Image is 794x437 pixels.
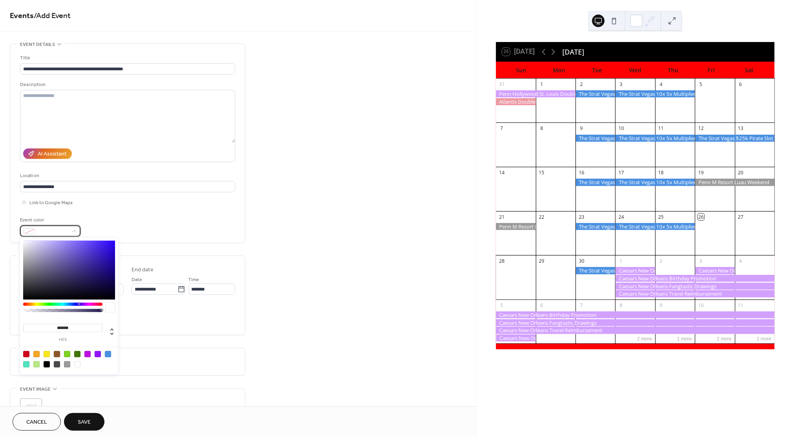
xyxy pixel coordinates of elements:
button: Cancel [13,413,61,431]
a: Events [10,9,34,24]
div: Mon [540,62,578,78]
div: 30 [578,258,585,265]
span: Date [132,276,142,284]
div: AI Assistant [38,150,66,159]
div: 17 [618,170,625,176]
div: 16 [578,170,585,176]
div: 11 [658,125,664,132]
div: Caesars New Orleans Fangtastic Drawings [615,283,775,290]
button: 1 more [674,335,695,342]
div: #4A4A4A [54,361,60,368]
div: Wed [617,62,655,78]
div: 8 [538,125,545,132]
div: The Strat Vegas Blackjack Weekly Tournament [576,135,615,142]
div: 6 [538,302,545,309]
div: 25 [658,214,664,220]
div: 9 [658,302,664,309]
div: Caesars New Orleans Birthday Promotion [496,311,775,318]
div: #BD10E0 [84,351,91,357]
div: 3 [698,258,704,265]
button: 1 more [754,335,775,342]
div: 23 [578,214,585,220]
span: Save [78,419,91,427]
div: 10 [698,302,704,309]
div: Caesars New Orleans Mystery Reward Credit Multiplier [615,267,655,274]
div: Atlantis Doubleheader Labor Day Weekend Tournaments [496,98,536,105]
div: #B8E986 [33,361,40,368]
div: 26 [698,214,704,220]
span: Cancel [26,419,47,427]
div: Tue [578,62,617,78]
div: 10 [618,125,625,132]
div: The Strat Vegas Blackjack Weekly Tournament [576,223,615,230]
div: 22 [538,214,545,220]
div: 5 [698,81,704,88]
div: 2 [658,258,664,265]
div: The Strat Vegas Blackjack Weekly Tournament [576,179,615,186]
div: #F8E71C [44,351,50,357]
div: 4 [658,81,664,88]
div: ; [20,399,42,421]
div: 27 [737,214,744,220]
div: Title [20,54,234,62]
div: #F5A623 [33,351,40,357]
div: 1 [538,81,545,88]
div: #000000 [44,361,50,368]
div: Penn Hollywood St. Louis Double Feature Weekend [496,90,576,97]
div: #9013FE [95,351,101,357]
div: #8B572A [54,351,60,357]
div: #9B9B9B [64,361,70,368]
div: 18 [658,170,664,176]
div: Caesars New Orleans Travel Reimbursement [615,290,775,297]
div: Thu [655,62,693,78]
div: 4 [737,258,744,265]
div: Caesars New Orleans Birthday Promotion [615,275,775,282]
div: 7 [499,125,505,132]
div: #D0021B [23,351,29,357]
div: Penn M Resort Luau Weekend [695,179,775,186]
div: 6 [737,81,744,88]
div: 29 [538,258,545,265]
div: 12 [698,125,704,132]
div: The Strat Vegas 10x 5x Multiplier [615,179,695,186]
span: Time [188,276,199,284]
div: Location [20,172,234,180]
div: End date [132,266,154,274]
button: Save [64,413,104,431]
div: 19 [698,170,704,176]
span: Event image [20,385,51,393]
div: The Strat Vegas $25k Pirate Slot Tournament [695,135,775,142]
div: Sat [730,62,768,78]
span: Link to Google Maps [29,199,73,207]
div: #417505 [74,351,80,357]
div: 2 [578,81,585,88]
div: Caesars New Orleans New Orleans Saints Suites [496,335,536,342]
div: 15 [538,170,545,176]
button: 2 more [714,335,735,342]
div: #7ED321 [64,351,70,357]
div: 24 [618,214,625,220]
div: The Strat Vegas Blackjack Weekly Tournament [576,267,615,274]
div: Caesars New Orleans Emperor’s Elite [695,267,735,274]
div: Fri [692,62,730,78]
div: #FFFFFF [74,361,80,368]
div: 14 [499,170,505,176]
div: Event color [20,216,79,224]
span: / Add Event [34,9,71,24]
div: 1 [618,258,625,265]
div: 9 [578,125,585,132]
div: #4A90E2 [105,351,111,357]
div: Description [20,80,234,89]
div: Caesars New Orleans Travel Reimbursement [496,327,775,334]
div: #50E3C2 [23,361,29,368]
label: hex [23,338,102,342]
div: 5 [499,302,505,309]
span: Event details [20,40,55,49]
div: 13 [737,125,744,132]
button: 2 more [634,335,655,342]
div: [DATE] [562,47,584,57]
div: 7 [578,302,585,309]
div: 20 [737,170,744,176]
div: The Strat Vegas 10x 5x Multiplier [615,90,695,97]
